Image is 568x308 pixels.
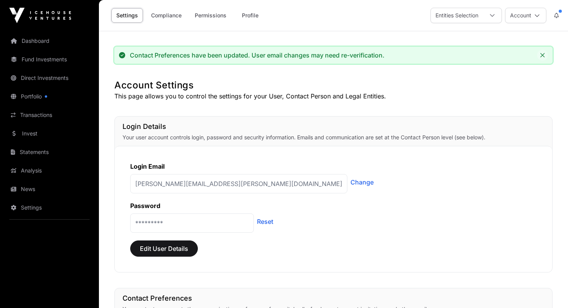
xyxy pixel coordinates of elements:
[130,202,160,210] label: Password
[130,240,198,257] button: Edit User Details
[6,125,93,142] a: Invest
[111,8,143,23] a: Settings
[537,50,548,61] button: Close
[6,144,93,161] a: Statements
[9,8,71,23] img: Icehouse Ventures Logo
[122,293,544,304] h1: Contact Preferences
[114,91,553,101] p: This page allows you to control the settings for your User, Contact Person and Legal Entities.
[146,8,187,23] a: Compliance
[6,51,93,68] a: Fund Investments
[6,32,93,49] a: Dashboard
[257,217,273,226] a: Reset
[122,134,544,141] p: Your user account controls login, password and security information. Emails and communication are...
[6,199,93,216] a: Settings
[130,51,384,59] div: Contact Preferences have been updated. User email changes may need re-verification.
[6,88,93,105] a: Portfolio
[6,162,93,179] a: Analysis
[6,181,93,198] a: News
[235,8,265,23] a: Profile
[6,107,93,124] a: Transactions
[130,162,165,170] label: Login Email
[431,8,483,23] div: Entities Selection
[6,69,93,86] a: Direct Investments
[190,8,231,23] a: Permissions
[350,178,374,187] a: Change
[140,244,188,253] span: Edit User Details
[114,79,553,91] h1: Account Settings
[529,271,568,308] iframe: Chat Widget
[505,8,546,23] button: Account
[130,174,347,193] p: [PERSON_NAME][EMAIL_ADDRESS][PERSON_NAME][DOMAIN_NAME]
[122,121,544,132] h1: Login Details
